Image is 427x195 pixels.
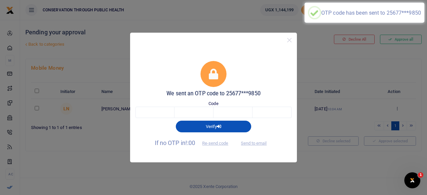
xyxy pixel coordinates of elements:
[321,10,421,16] div: OTP code has been sent to 25677***9850
[208,100,218,107] label: Code
[176,121,251,132] button: Verify
[418,172,423,178] span: 1
[404,172,420,188] iframe: Intercom live chat
[135,90,292,97] h5: We sent an OTP code to 25677***9850
[155,139,234,146] span: If no OTP in
[185,139,195,146] span: !:00
[285,35,294,45] button: Close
